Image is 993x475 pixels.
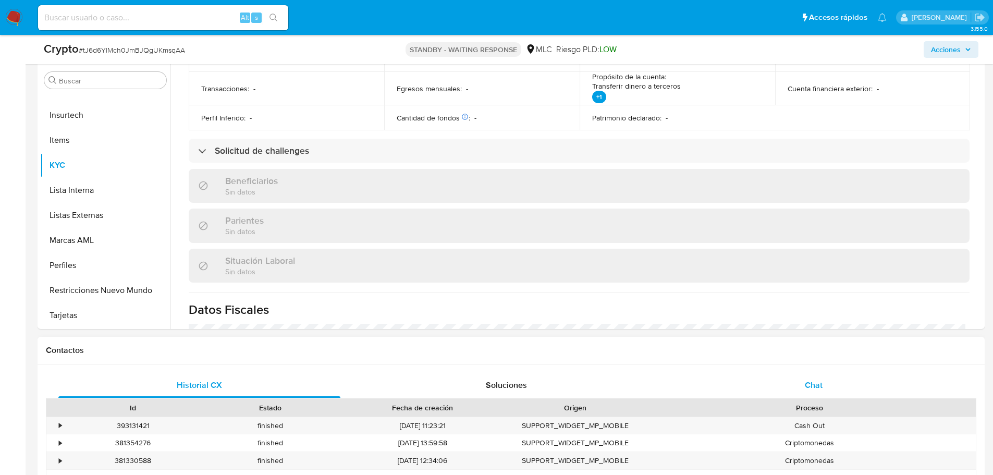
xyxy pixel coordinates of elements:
[592,72,666,81] p: Propósito de la cuenta :
[912,13,971,22] p: nicolas.tyrkiel@mercadolibre.com
[592,113,661,123] p: Patrimonio declarado :
[339,434,507,452] div: [DATE] 13:59:58
[971,25,988,33] span: 3.155.0
[507,417,644,434] div: SUPPORT_WIDGET_MP_MOBILE
[40,278,170,303] button: Restricciones Nuevo Mundo
[599,43,617,55] span: LOW
[202,452,339,469] div: finished
[209,403,332,413] div: Estado
[65,434,202,452] div: 381354276
[225,255,295,266] h3: Situación Laboral
[644,452,976,469] div: Criptomonedas
[644,417,976,434] div: Cash Out
[788,84,873,93] p: Cuenta financiera exterior :
[346,403,499,413] div: Fecha de creación
[225,226,264,236] p: Sin datos
[931,41,961,58] span: Acciones
[514,403,636,413] div: Origen
[202,434,339,452] div: finished
[809,12,867,23] span: Accesos rápidos
[40,228,170,253] button: Marcas AML
[666,113,668,123] p: -
[40,253,170,278] button: Perfiles
[250,113,252,123] p: -
[406,42,521,57] p: STANDBY - WAITING RESPONSE
[974,12,985,23] a: Salir
[40,303,170,328] button: Tarjetas
[189,249,970,283] div: Situación LaboralSin datos
[805,379,823,391] span: Chat
[507,452,644,469] div: SUPPORT_WIDGET_MP_MOBILE
[189,169,970,203] div: BeneficiariosSin datos
[489,55,504,64] p: RUT
[466,84,468,93] p: -
[267,55,302,64] p: 142628961
[65,417,202,434] div: 393131421
[189,209,970,242] div: ParientesSin datos
[189,139,970,163] div: Solicitud de challenges
[59,438,62,448] div: •
[40,178,170,203] button: Lista Interna
[397,84,462,93] p: Egresos mensuales :
[663,55,672,64] p: No
[225,266,295,276] p: Sin datos
[59,456,62,466] div: •
[38,11,288,25] input: Buscar usuario o caso...
[878,13,887,22] a: Notificaciones
[44,40,79,57] b: Crypto
[65,452,202,469] div: 381330588
[40,153,170,178] button: KYC
[339,452,507,469] div: [DATE] 12:34:06
[255,13,258,22] span: s
[225,187,278,197] p: Sin datos
[40,103,170,128] button: Insurtech
[40,128,170,153] button: Items
[46,345,976,356] h1: Contactos
[486,379,527,391] span: Soluciones
[474,113,476,123] p: -
[397,113,470,123] p: Cantidad de fondos :
[59,421,62,431] div: •
[225,175,278,187] h3: Beneficiarios
[788,55,853,64] p: Ingreso documental :
[189,302,970,318] h1: Datos Fiscales
[241,13,249,22] span: Alt
[592,91,606,103] p: +1
[177,379,222,391] span: Historial CX
[48,76,57,84] button: Buscar
[556,44,617,55] span: Riesgo PLD:
[202,417,339,434] div: finished
[857,55,860,64] p: -
[339,417,507,434] div: [DATE] 11:23:21
[924,41,978,58] button: Acciones
[877,84,879,93] p: -
[253,84,255,93] p: -
[592,55,658,64] p: Fondos recurrentes :
[201,84,249,93] p: Transacciones :
[525,44,552,55] div: MLC
[397,55,485,64] p: Tipo de identificación fiscal :
[40,203,170,228] button: Listas Externas
[592,81,681,105] p: Transferir dinero a terceros
[59,76,162,86] input: Buscar
[651,403,969,413] div: Proceso
[201,113,246,123] p: Perfil Inferido :
[225,215,264,226] h3: Parientes
[72,403,194,413] div: Id
[507,434,644,452] div: SUPPORT_WIDGET_MP_MOBILE
[644,434,976,452] div: Criptomonedas
[215,145,309,156] h3: Solicitud de challenges
[79,45,185,55] span: # tJ6d6YlMch0JmBJQgUKmsqAA
[263,10,284,25] button: search-icon
[201,55,263,64] p: Identificación fiscal :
